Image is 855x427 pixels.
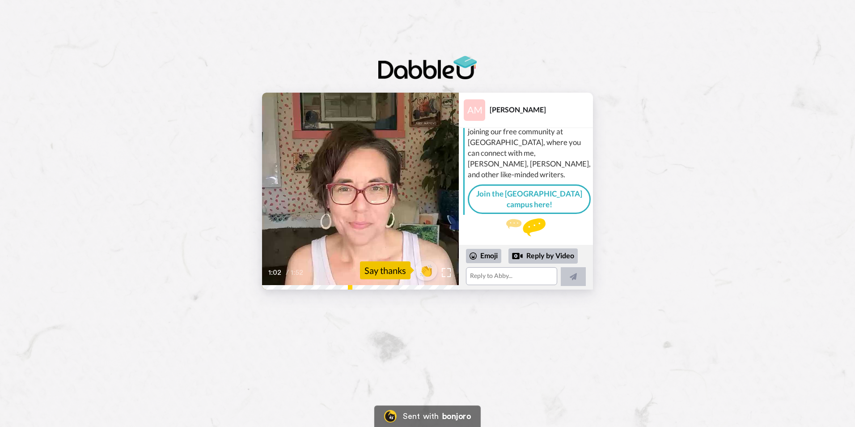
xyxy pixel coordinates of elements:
span: 👏 [415,263,437,278]
span: / [286,267,289,278]
div: Say thanks [360,261,411,279]
div: Reply by Video [512,251,523,261]
div: Reply by Video [508,248,578,264]
img: message.svg [506,218,546,236]
span: 1:02 [268,267,284,278]
span: 1:52 [291,267,306,278]
div: CC [442,98,453,107]
div: Send Abby a reply. [459,218,593,251]
button: 👏 [415,260,437,281]
img: Full screen [442,268,451,277]
div: Emoji [466,249,501,263]
img: logo [378,56,477,79]
div: [PERSON_NAME] [490,105,593,114]
img: Profile Image [464,99,485,121]
a: Join the [GEOGRAPHIC_DATA] campus here! [468,184,591,214]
